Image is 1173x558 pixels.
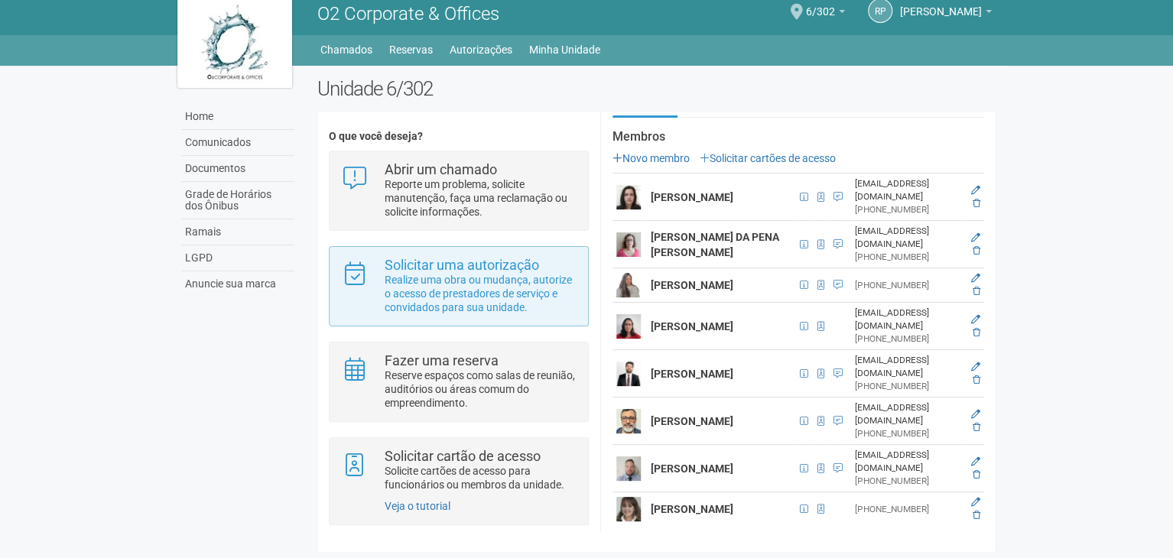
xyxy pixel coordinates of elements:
[181,182,294,219] a: Grade de Horários dos Ônibus
[616,409,641,433] img: user.png
[612,152,690,164] a: Novo membro
[616,497,641,521] img: user.png
[385,257,539,273] strong: Solicitar uma autorização
[389,39,433,60] a: Reservas
[385,368,577,410] p: Reserve espaços como salas de reunião, auditórios ou áreas comum do empreendimento.
[700,152,836,164] a: Solicitar cartões de acesso
[616,273,641,297] img: user.png
[385,177,577,219] p: Reporte um problema, solicite manutenção, faça uma reclamação ou solicite informações.
[971,497,980,508] a: Editar membro
[320,39,372,60] a: Chamados
[341,163,576,219] a: Abrir um chamado Reporte um problema, solicite manutenção, faça uma reclamação ou solicite inform...
[385,500,450,512] a: Veja o tutorial
[616,185,641,209] img: user.png
[651,279,733,291] strong: [PERSON_NAME]
[616,362,641,386] img: user.png
[181,245,294,271] a: LGPD
[616,314,641,339] img: user.png
[341,449,576,491] a: Solicitar cartão de acesso Solicite cartões de acesso para funcionários ou membros da unidade.
[971,185,980,196] a: Editar membro
[181,156,294,182] a: Documentos
[317,77,996,100] h2: Unidade 6/302
[317,3,499,24] span: O2 Corporate & Offices
[651,368,733,380] strong: [PERSON_NAME]
[329,131,588,142] h4: O que você deseja?
[855,203,960,216] div: [PHONE_NUMBER]
[651,191,733,203] strong: [PERSON_NAME]
[855,475,960,488] div: [PHONE_NUMBER]
[855,401,960,427] div: [EMAIL_ADDRESS][DOMAIN_NAME]
[971,314,980,325] a: Editar membro
[973,422,980,433] a: Excluir membro
[385,448,541,464] strong: Solicitar cartão de acesso
[616,456,641,481] img: user.png
[971,409,980,420] a: Editar membro
[181,271,294,297] a: Anuncie sua marca
[385,464,577,491] p: Solicite cartões de acesso para funcionários ou membros da unidade.
[855,380,960,393] div: [PHONE_NUMBER]
[971,456,980,467] a: Editar membro
[651,415,733,427] strong: [PERSON_NAME]
[971,362,980,372] a: Editar membro
[971,232,980,243] a: Editar membro
[973,375,980,385] a: Excluir membro
[855,225,960,251] div: [EMAIL_ADDRESS][DOMAIN_NAME]
[855,427,960,440] div: [PHONE_NUMBER]
[341,354,576,410] a: Fazer uma reserva Reserve espaços como salas de reunião, auditórios ou áreas comum do empreendime...
[651,231,779,258] strong: [PERSON_NAME] DA PENA [PERSON_NAME]
[855,449,960,475] div: [EMAIL_ADDRESS][DOMAIN_NAME]
[612,130,984,144] strong: Membros
[973,327,980,338] a: Excluir membro
[973,198,980,209] a: Excluir membro
[616,232,641,257] img: user.png
[385,273,577,314] p: Realize uma obra ou mudança, autorize o acesso de prestadores de serviço e convidados para sua un...
[341,258,576,314] a: Solicitar uma autorização Realize uma obra ou mudança, autorize o acesso de prestadores de serviç...
[806,8,845,20] a: 6/302
[385,161,497,177] strong: Abrir um chamado
[651,503,733,515] strong: [PERSON_NAME]
[651,320,733,333] strong: [PERSON_NAME]
[855,279,960,292] div: [PHONE_NUMBER]
[973,510,980,521] a: Excluir membro
[181,104,294,130] a: Home
[900,8,992,20] a: [PERSON_NAME]
[973,245,980,256] a: Excluir membro
[855,177,960,203] div: [EMAIL_ADDRESS][DOMAIN_NAME]
[651,462,733,475] strong: [PERSON_NAME]
[855,354,960,380] div: [EMAIL_ADDRESS][DOMAIN_NAME]
[855,503,960,516] div: [PHONE_NUMBER]
[450,39,512,60] a: Autorizações
[855,333,960,346] div: [PHONE_NUMBER]
[973,469,980,480] a: Excluir membro
[529,39,600,60] a: Minha Unidade
[181,219,294,245] a: Ramais
[971,273,980,284] a: Editar membro
[385,352,499,368] strong: Fazer uma reserva
[973,286,980,297] a: Excluir membro
[855,251,960,264] div: [PHONE_NUMBER]
[181,130,294,156] a: Comunicados
[855,307,960,333] div: [EMAIL_ADDRESS][DOMAIN_NAME]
